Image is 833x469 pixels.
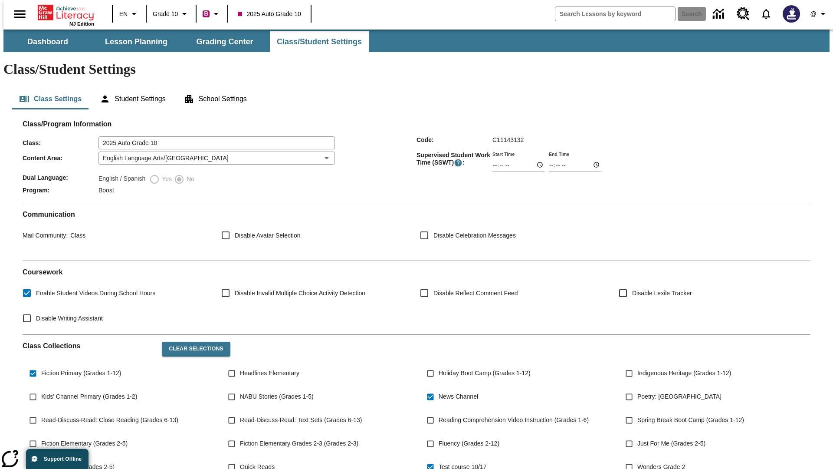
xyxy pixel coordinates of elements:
[238,10,301,19] span: 2025 Auto Grade 10
[115,6,143,22] button: Language: EN, Select a language
[41,392,137,401] span: Kids' Channel Primary (Grades 1-2)
[23,155,98,162] span: Content Area :
[555,7,675,21] input: search field
[23,342,155,350] h2: Class Collections
[708,2,731,26] a: Data Center
[270,31,369,52] button: Class/Student Settings
[26,449,89,469] button: Support Offline
[810,10,816,19] span: @
[7,1,33,27] button: Open side menu
[4,31,91,52] button: Dashboard
[69,21,94,26] span: NJ Edition
[439,369,531,378] span: Holiday Boot Camp (Grades 1-12)
[23,120,810,128] h2: Class/Program Information
[3,31,370,52] div: SubNavbar
[805,6,833,22] button: Profile/Settings
[755,3,777,25] a: Notifications
[38,3,94,26] div: Home
[23,268,810,276] h2: Course work
[637,416,744,425] span: Spring Break Boot Camp (Grades 1-12)
[3,30,830,52] div: SubNavbar
[439,392,478,401] span: News Channel
[23,139,98,146] span: Class :
[41,416,178,425] span: Read-Discuss-Read: Close Reading (Grades 6-13)
[44,456,82,462] span: Support Offline
[240,439,358,448] span: Fiction Elementary Grades 2-3 (Grades 2-3)
[454,159,462,167] button: Supervised Student Work Time is the timeframe when students can take LevelSet and when lessons ar...
[731,2,755,26] a: Resource Center, Will open in new tab
[240,369,299,378] span: Headlines Elementary
[162,342,230,357] button: Clear Selections
[93,89,172,109] button: Student Settings
[38,4,94,21] a: Home
[184,175,194,184] span: No
[632,289,692,298] span: Disable Lexile Tracker
[23,268,810,327] div: Coursework
[433,289,518,298] span: Disable Reflect Comment Feed
[433,231,516,240] span: Disable Celebration Messages
[23,187,98,194] span: Program :
[98,187,114,194] span: Boost
[416,136,492,143] span: Code :
[240,416,362,425] span: Read-Discuss-Read: Text Sets (Grades 6-13)
[68,232,85,239] span: Class
[492,151,515,157] label: Start Time
[240,392,314,401] span: NABU Stories (Grades 1-5)
[235,231,301,240] span: Disable Avatar Selection
[23,210,810,218] h2: Communication
[153,10,178,19] span: Grade 10
[12,89,821,109] div: Class/Student Settings
[36,314,103,323] span: Disable Writing Assistant
[98,152,335,165] div: English Language Arts/[GEOGRAPHIC_DATA]
[41,439,128,448] span: Fiction Elementary (Grades 2-5)
[637,439,705,448] span: Just For Me (Grades 2-5)
[36,289,155,298] span: Enable Student Videos During School Hours
[181,31,268,52] button: Grading Center
[98,136,335,149] input: Class
[160,175,172,184] span: Yes
[93,31,180,52] button: Lesson Planning
[98,174,145,185] label: English / Spanish
[199,6,225,22] button: Boost Class color is violet red. Change class color
[41,369,121,378] span: Fiction Primary (Grades 1-12)
[23,210,810,254] div: Communication
[416,152,492,167] span: Supervised Student Work Time (SSWT) :
[204,8,208,19] span: B
[149,6,193,22] button: Grade: Grade 10, Select a grade
[637,369,731,378] span: Indigenous Heritage (Grades 1-12)
[637,392,721,401] span: Poetry: [GEOGRAPHIC_DATA]
[3,61,830,77] h1: Class/Student Settings
[23,232,68,239] span: Mail Community :
[492,136,524,143] span: C11143132
[549,151,569,157] label: End Time
[783,5,800,23] img: Avatar
[23,174,98,181] span: Dual Language :
[439,416,589,425] span: Reading Comprehension Video Instruction (Grades 1-6)
[23,129,810,196] div: Class/Program Information
[439,439,499,448] span: Fluency (Grades 2-12)
[177,89,254,109] button: School Settings
[119,10,128,19] span: EN
[12,89,89,109] button: Class Settings
[235,289,365,298] span: Disable Invalid Multiple Choice Activity Detection
[777,3,805,25] button: Select a new avatar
